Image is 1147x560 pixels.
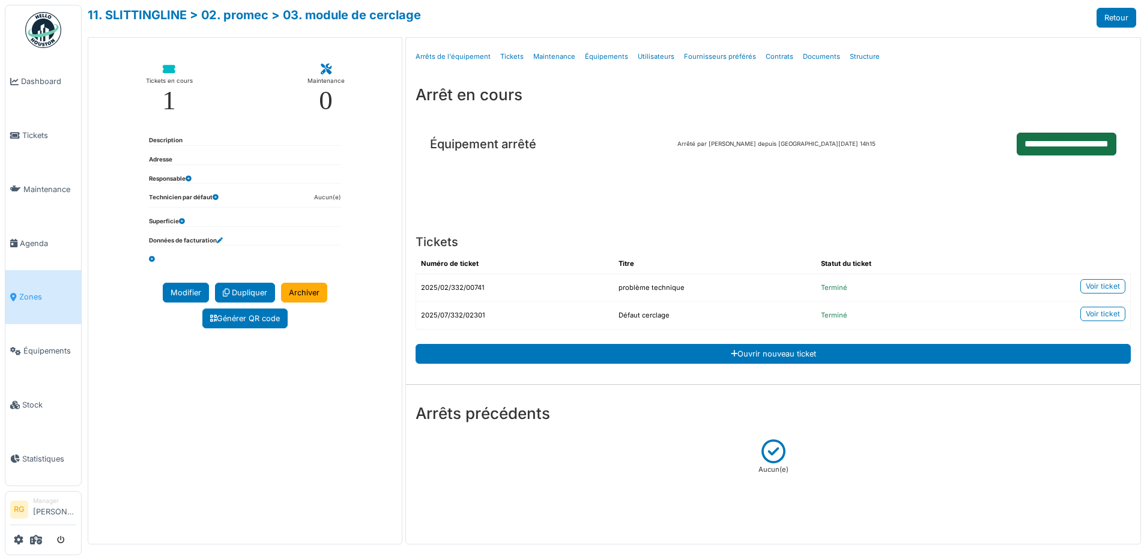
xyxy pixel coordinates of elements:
[430,137,536,151] h5: Équipement arrêté
[25,12,61,48] img: Badge_color-CXgf-gQk.svg
[5,378,81,432] a: Stock
[22,453,76,465] span: Statistiques
[149,217,185,226] dt: Superficie
[5,432,81,486] a: Statistiques
[22,130,76,141] span: Tickets
[816,254,976,274] th: Statut du ticket
[281,283,327,303] a: Archiver
[136,55,202,124] a: Tickets en cours 1
[580,43,633,71] a: Équipements
[149,236,223,245] dt: Données de facturation
[411,43,495,71] a: Arrêts de l'équipement
[5,216,81,270] a: Agenda
[21,76,76,87] span: Dashboard
[33,496,76,522] li: [PERSON_NAME]
[10,501,28,519] li: RG
[614,301,816,329] td: Défaut cerclage
[314,193,341,202] dd: Aucun(e)
[149,155,172,164] dt: Adresse
[821,283,847,292] span: Terminé
[679,43,761,71] a: Fournisseurs préférés
[20,238,76,249] span: Agenda
[758,465,788,475] p: Aucun(e)
[149,175,192,184] dt: Responsable
[416,344,1131,364] a: Ouvrir nouveau ticket
[298,55,354,124] a: Maintenance 0
[23,345,76,357] span: Équipements
[5,324,81,378] a: Équipements
[416,301,614,329] td: 2025/07/332/02301
[761,43,798,71] a: Contrats
[633,43,679,71] a: Utilisateurs
[416,254,614,274] th: Numéro de ticket
[1097,8,1136,28] a: Retour
[23,184,76,195] span: Maintenance
[1080,307,1125,321] a: Voir ticket
[495,43,528,71] a: Tickets
[528,43,580,71] a: Maintenance
[5,55,81,109] a: Dashboard
[319,87,333,114] div: 0
[614,274,816,301] td: problème technique
[614,254,816,274] th: Titre
[215,283,275,303] a: Dupliquer
[821,311,847,319] span: Terminé
[416,404,1131,423] h3: Arrêts précédents
[416,235,1131,249] h5: Tickets
[149,193,219,207] dt: Technicien par défaut
[271,8,421,22] a: > 03. module de cerclage
[416,85,1131,104] h3: Arrêt en cours
[5,270,81,324] a: Zones
[1080,279,1125,294] a: Voir ticket
[149,136,183,145] dt: Description
[202,309,288,328] a: Générer QR code
[5,163,81,217] a: Maintenance
[19,291,76,303] span: Zones
[416,118,1131,170] div: Arrêté par [PERSON_NAME] depuis [GEOGRAPHIC_DATA][DATE] 14h15
[5,109,81,163] a: Tickets
[845,43,885,71] a: Structure
[10,496,76,525] a: RG Manager[PERSON_NAME]
[22,399,76,411] span: Stock
[146,75,193,87] div: Tickets en cours
[798,43,845,71] a: Documents
[33,496,76,505] div: Manager
[162,87,176,114] div: 1
[416,274,614,301] td: 2025/02/332/00741
[163,283,209,303] a: Modifier
[190,8,268,22] a: > 02. promec
[307,75,345,87] div: Maintenance
[88,8,187,22] a: 11. SLITTINGLINE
